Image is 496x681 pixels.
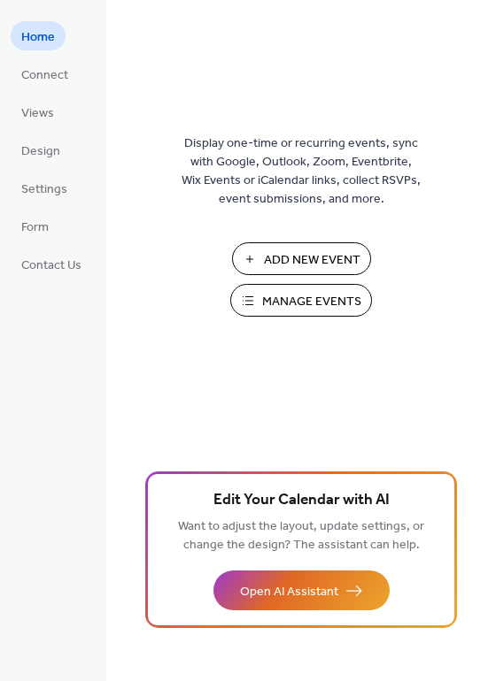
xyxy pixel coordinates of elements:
span: Display one-time or recurring events, sync with Google, Outlook, Zoom, Eventbrite, Wix Events or ... [182,134,421,209]
button: Add New Event [232,242,371,275]
span: Contact Us [21,256,81,275]
button: Manage Events [230,284,372,317]
span: Design [21,142,60,161]
span: Add New Event [264,251,360,270]
span: Open AI Assistant [240,583,338,601]
a: Form [11,211,59,241]
span: Manage Events [262,293,361,311]
span: Settings [21,180,67,199]
a: Contact Us [11,249,92,279]
span: Connect [21,66,68,85]
a: Home [11,21,66,50]
span: Want to adjust the layout, update settings, or change the design? The assistant can help. [178,515,424,557]
span: Home [21,28,55,47]
a: Views [11,97,65,126]
button: Open AI Assistant [213,570,390,610]
span: Views [21,104,54,123]
a: Settings [11,173,78,203]
span: Edit Your Calendar with AI [213,488,390,513]
a: Connect [11,59,79,88]
a: Design [11,135,71,165]
span: Form [21,218,49,237]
